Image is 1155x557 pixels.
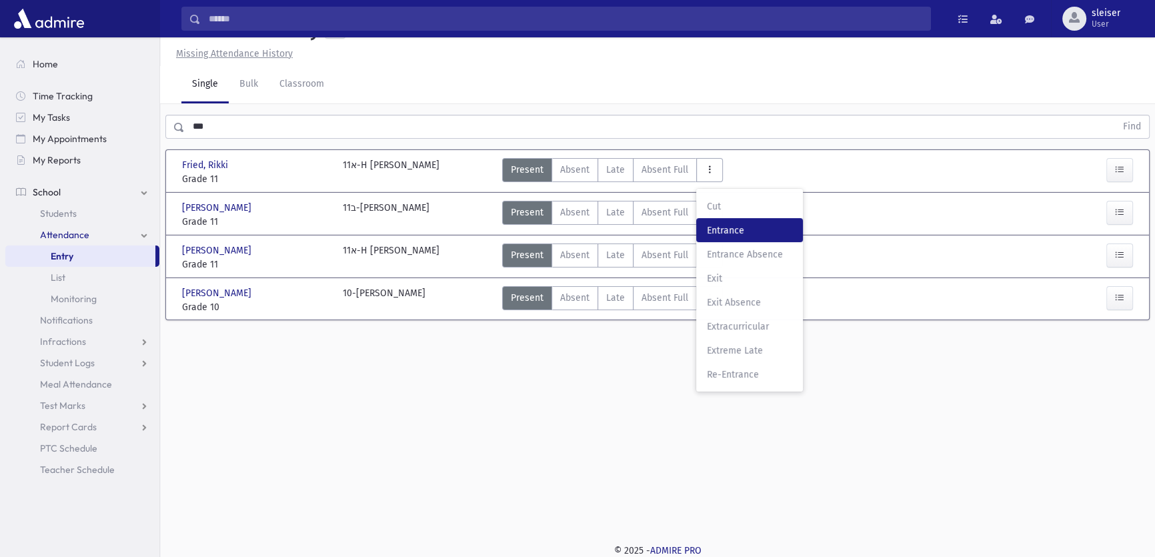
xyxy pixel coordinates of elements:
[642,205,688,219] span: Absent Full
[40,378,112,390] span: Meal Attendance
[707,296,792,310] span: Exit Absence
[511,205,543,219] span: Present
[560,248,590,262] span: Absent
[5,288,159,310] a: Monitoring
[5,107,159,128] a: My Tasks
[5,181,159,203] a: School
[5,267,159,288] a: List
[343,158,439,186] div: 11א-H [PERSON_NAME]
[51,250,73,262] span: Entry
[1092,8,1120,19] span: sleiser
[182,158,231,172] span: Fried, Rikki
[560,163,590,177] span: Absent
[51,271,65,284] span: List
[182,215,329,229] span: Grade 11
[5,416,159,438] a: Report Cards
[502,243,723,271] div: AttTypes
[182,257,329,271] span: Grade 11
[176,48,293,59] u: Missing Attendance History
[707,199,792,213] span: Cut
[40,357,95,369] span: Student Logs
[182,201,254,215] span: [PERSON_NAME]
[5,224,159,245] a: Attendance
[1115,115,1149,138] button: Find
[182,300,329,314] span: Grade 10
[40,229,89,241] span: Attendance
[707,320,792,334] span: Extracurricular
[707,223,792,237] span: Entrance
[5,438,159,459] a: PTC Schedule
[5,203,159,224] a: Students
[343,286,425,314] div: 10-[PERSON_NAME]
[5,352,159,374] a: Student Logs
[33,133,107,145] span: My Appointments
[40,421,97,433] span: Report Cards
[560,205,590,219] span: Absent
[33,90,93,102] span: Time Tracking
[51,293,97,305] span: Monitoring
[511,163,543,177] span: Present
[40,400,85,412] span: Test Marks
[40,314,93,326] span: Notifications
[33,154,81,166] span: My Reports
[5,53,159,75] a: Home
[707,271,792,286] span: Exit
[5,395,159,416] a: Test Marks
[182,172,329,186] span: Grade 11
[502,158,723,186] div: AttTypes
[606,248,625,262] span: Late
[642,291,688,305] span: Absent Full
[502,201,723,229] div: AttTypes
[5,374,159,395] a: Meal Attendance
[5,128,159,149] a: My Appointments
[5,331,159,352] a: Infractions
[229,66,269,103] a: Bulk
[1092,19,1120,29] span: User
[33,111,70,123] span: My Tasks
[269,66,335,103] a: Classroom
[707,368,792,382] span: Re-Entrance
[606,205,625,219] span: Late
[182,243,254,257] span: [PERSON_NAME]
[343,201,429,229] div: 11ב-[PERSON_NAME]
[40,207,77,219] span: Students
[171,48,293,59] a: Missing Attendance History
[343,243,439,271] div: 11א-H [PERSON_NAME]
[642,248,688,262] span: Absent Full
[511,291,543,305] span: Present
[606,291,625,305] span: Late
[707,247,792,261] span: Entrance Absence
[511,248,543,262] span: Present
[502,286,723,314] div: AttTypes
[40,336,86,348] span: Infractions
[560,291,590,305] span: Absent
[642,163,688,177] span: Absent Full
[181,66,229,103] a: Single
[5,245,155,267] a: Entry
[5,149,159,171] a: My Reports
[11,5,87,32] img: AdmirePro
[33,186,61,198] span: School
[40,442,97,454] span: PTC Schedule
[201,7,930,31] input: Search
[5,85,159,107] a: Time Tracking
[5,310,159,331] a: Notifications
[606,163,625,177] span: Late
[40,464,115,476] span: Teacher Schedule
[5,459,159,480] a: Teacher Schedule
[182,286,254,300] span: [PERSON_NAME]
[707,344,792,358] span: Extreme Late
[33,58,58,70] span: Home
